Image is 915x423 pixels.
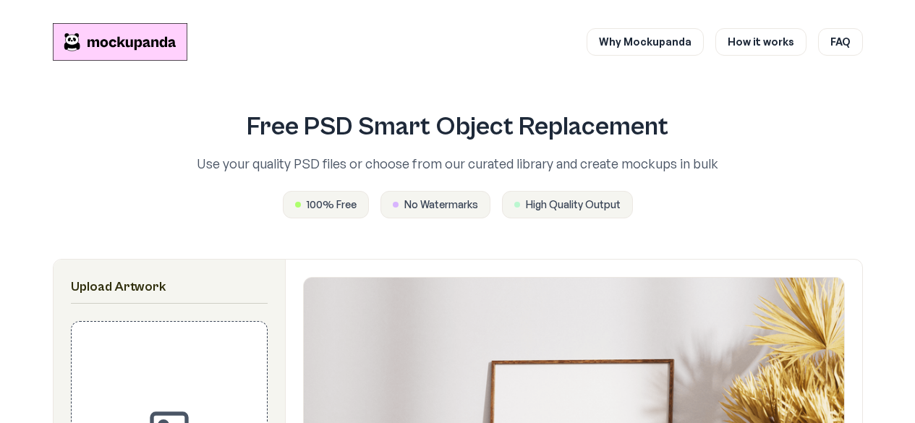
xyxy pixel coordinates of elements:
a: Why Mockupanda [587,28,704,56]
a: Mockupanda home [53,23,187,61]
a: How it works [715,28,807,56]
span: 100% Free [307,197,357,212]
h1: Free PSD Smart Object Replacement [134,113,782,142]
p: Use your quality PSD files or choose from our curated library and create mockups in bulk [134,153,782,174]
span: High Quality Output [526,197,621,212]
span: No Watermarks [404,197,478,212]
h2: Upload Artwork [71,277,268,297]
img: Mockupanda [53,23,187,61]
a: FAQ [818,28,863,56]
